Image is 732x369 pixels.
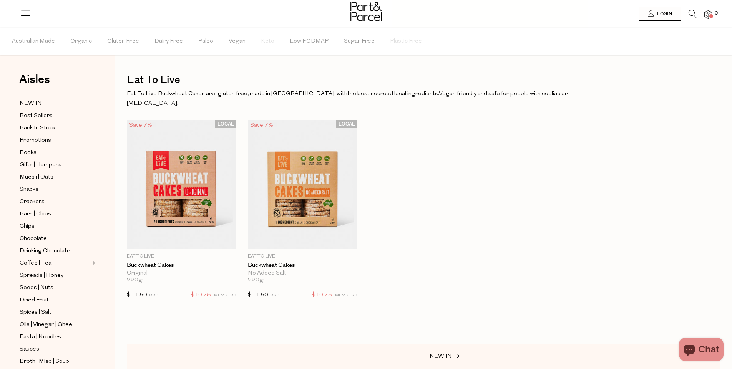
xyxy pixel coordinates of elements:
span: Best Sellers [20,111,53,121]
span: Australian Made [12,28,55,55]
span: Eat To Live Buckwheat Cakes are [127,91,215,97]
span: Keto [261,28,274,55]
div: Save 7% [248,120,276,131]
a: Broth | Miso | Soup [20,357,90,366]
a: Gifts | Hampers [20,160,90,170]
a: Pasta | Noodles [20,332,90,342]
small: MEMBERS [214,293,236,298]
small: MEMBERS [335,293,357,298]
a: Chocolate [20,234,90,243]
inbox-online-store-chat: Shopify online store chat [677,338,726,363]
span: Organic [70,28,92,55]
a: Seeds | Nuts [20,283,90,293]
span: Drinking Chocolate [20,247,70,256]
a: Drinking Chocolate [20,246,90,256]
span: LOCAL [215,120,236,128]
span: NEW IN [20,99,42,108]
span: LOCAL [336,120,357,128]
p: gluten free, made in [GEOGRAPHIC_DATA], with [127,89,599,109]
span: 0 [713,10,720,17]
a: 0 [704,10,712,18]
a: Dried Fruit [20,295,90,305]
span: Spreads | Honey [20,271,63,280]
a: Aisles [19,74,50,93]
a: Oils | Vinegar | Ghee [20,320,90,329]
span: Promotions [20,136,51,145]
span: $11.50 [127,292,147,298]
a: Coffee | Tea [20,258,90,268]
span: Crackers [20,197,45,207]
span: NEW IN [430,354,452,359]
span: Vegan [229,28,246,55]
span: Dairy Free [154,28,183,55]
span: the best sourced local ingredients. Vegan friendly and safe for people with coeliac or [MEDICAL_D... [127,91,568,107]
button: Expand/Collapse Coffee | Tea [90,258,95,268]
a: Login [639,7,681,21]
img: Buckwheat Cakes [248,120,357,249]
h1: Eat To Live [127,71,720,89]
a: Crackers [20,197,90,207]
img: Buckwheat Cakes [127,120,236,249]
span: Snacks [20,185,38,194]
a: Sauces [20,344,90,354]
span: Spices | Salt [20,308,51,317]
span: Back In Stock [20,124,55,133]
div: No Added Salt [248,270,357,277]
span: Login [655,11,672,17]
p: Eat To Live [248,253,357,260]
a: NEW IN [20,99,90,108]
span: Seeds | Nuts [20,283,53,293]
span: 220g [127,277,142,284]
a: Chips [20,222,90,231]
a: Snacks [20,185,90,194]
span: Pasta | Noodles [20,333,61,342]
span: 220g [248,277,263,284]
a: Muesli | Oats [20,172,90,182]
span: Sugar Free [344,28,375,55]
span: Plastic Free [390,28,422,55]
span: Gluten Free [107,28,139,55]
div: Save 7% [127,120,154,131]
a: Back In Stock [20,123,90,133]
span: Chocolate [20,234,47,243]
span: Bars | Chips [20,210,51,219]
span: Paleo [198,28,213,55]
small: RRP [270,293,279,298]
a: Spreads | Honey [20,271,90,280]
span: $10.75 [191,290,211,300]
span: Muesli | Oats [20,173,53,182]
span: $10.75 [312,290,332,300]
span: Low FODMAP [290,28,329,55]
span: Aisles [19,71,50,88]
span: Chips [20,222,35,231]
span: Coffee | Tea [20,259,51,268]
a: Best Sellers [20,111,90,121]
small: RRP [149,293,158,298]
span: Dried Fruit [20,296,49,305]
a: Buckwheat Cakes [248,262,357,269]
img: Part&Parcel [350,2,382,21]
span: Sauces [20,345,39,354]
div: Original [127,270,236,277]
p: Eat To Live [127,253,236,260]
a: Books [20,148,90,157]
a: Bars | Chips [20,209,90,219]
a: NEW IN [430,352,506,362]
a: Promotions [20,136,90,145]
a: Spices | Salt [20,308,90,317]
span: $11.50 [248,292,268,298]
span: Broth | Miso | Soup [20,357,69,366]
span: Oils | Vinegar | Ghee [20,320,72,329]
a: Buckwheat Cakes [127,262,236,269]
span: Gifts | Hampers [20,161,61,170]
span: Books [20,148,37,157]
